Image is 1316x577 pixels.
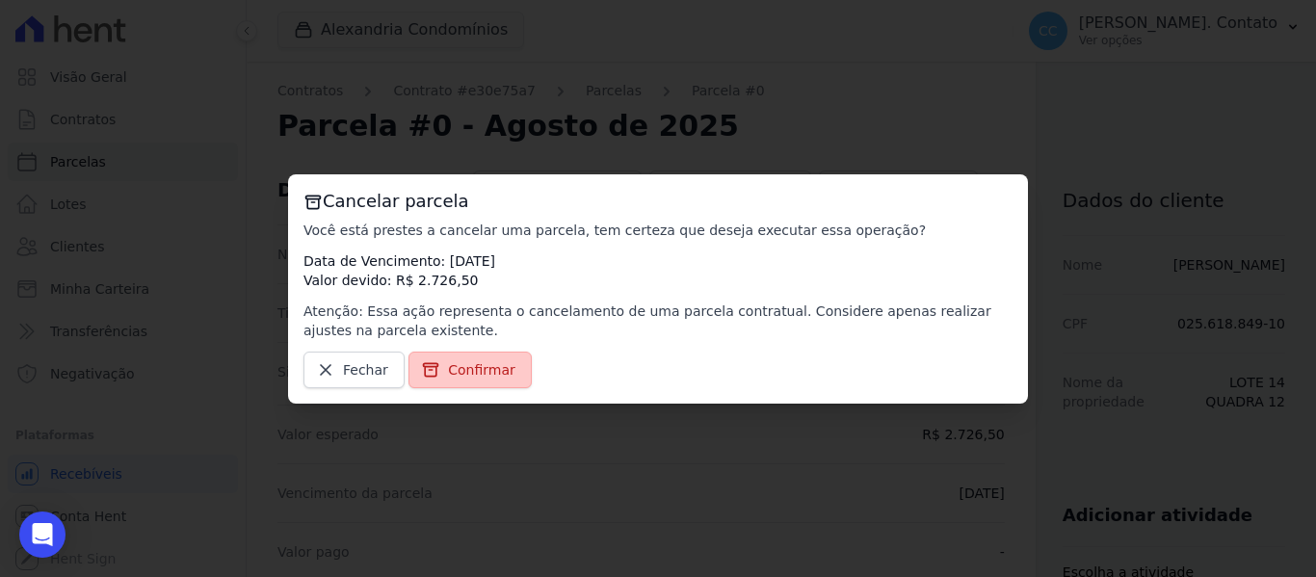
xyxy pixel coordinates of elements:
[343,360,388,380] span: Fechar
[448,360,515,380] span: Confirmar
[408,352,532,388] a: Confirmar
[19,511,66,558] div: Open Intercom Messenger
[303,221,1013,240] p: Você está prestes a cancelar uma parcela, tem certeza que deseja executar essa operação?
[303,302,1013,340] p: Atenção: Essa ação representa o cancelamento de uma parcela contratual. Considere apenas realizar...
[303,251,1013,290] p: Data de Vencimento: [DATE] Valor devido: R$ 2.726,50
[303,190,1013,213] h3: Cancelar parcela
[303,352,405,388] a: Fechar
